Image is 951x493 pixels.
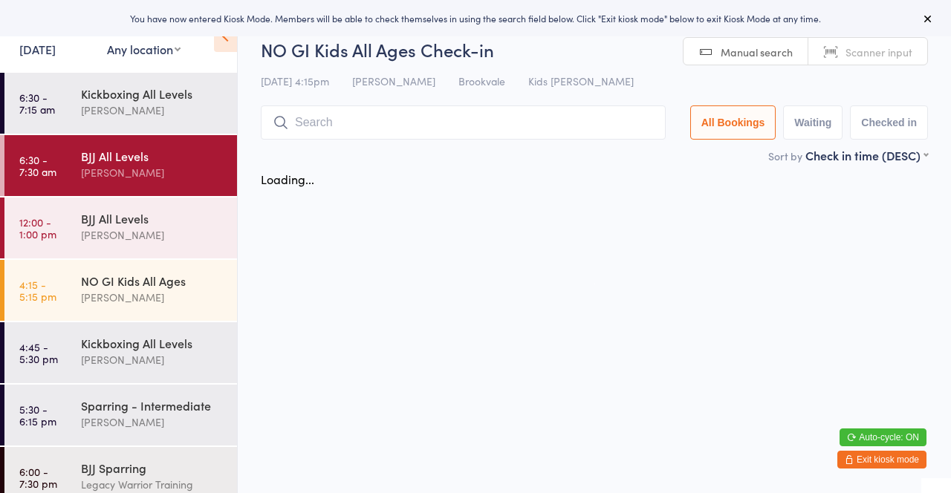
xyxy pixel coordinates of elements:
button: Checked in [850,105,928,140]
a: 4:15 -5:15 pmNO GI Kids All Ages[PERSON_NAME] [4,260,237,321]
a: [DATE] [19,41,56,57]
span: [DATE] 4:15pm [261,74,329,88]
div: [PERSON_NAME] [81,226,224,244]
span: Scanner input [845,45,912,59]
div: [PERSON_NAME] [81,351,224,368]
button: Auto-cycle: ON [840,428,926,446]
div: BJJ All Levels [81,210,224,226]
span: Brookvale [458,74,505,88]
div: Sparring - Intermediate [81,397,224,414]
span: Kids [PERSON_NAME] [528,74,634,88]
input: Search [261,105,666,140]
div: NO GI Kids All Ages [81,272,224,289]
button: Waiting [783,105,843,140]
div: Kickboxing All Levels [81,85,224,102]
span: [PERSON_NAME] [352,74,435,88]
time: 4:15 - 5:15 pm [19,278,56,302]
div: [PERSON_NAME] [81,164,224,181]
div: Any location [107,41,181,57]
h2: NO GI Kids All Ages Check-in [261,37,928,62]
time: 6:30 - 7:15 am [19,91,55,115]
time: 6:00 - 7:30 pm [19,466,57,489]
div: Check in time (DESC) [805,147,928,163]
button: All Bookings [690,105,776,140]
time: 4:45 - 5:30 pm [19,341,58,365]
button: Exit kiosk mode [837,451,926,468]
div: You have now entered Kiosk Mode. Members will be able to check themselves in using the search fie... [24,12,927,25]
a: 5:30 -6:15 pmSparring - Intermediate[PERSON_NAME] [4,385,237,445]
time: 5:30 - 6:15 pm [19,403,56,427]
div: [PERSON_NAME] [81,289,224,306]
a: 12:00 -1:00 pmBJJ All Levels[PERSON_NAME] [4,197,237,258]
div: BJJ All Levels [81,148,224,164]
div: Kickboxing All Levels [81,335,224,351]
div: Loading... [261,171,314,187]
div: [PERSON_NAME] [81,102,224,119]
time: 6:30 - 7:30 am [19,154,56,177]
a: 4:45 -5:30 pmKickboxing All Levels[PERSON_NAME] [4,322,237,383]
time: 12:00 - 1:00 pm [19,216,56,240]
div: [PERSON_NAME] [81,414,224,431]
a: 6:30 -7:30 amBJJ All Levels[PERSON_NAME] [4,135,237,196]
span: Manual search [721,45,793,59]
div: BJJ Sparring [81,460,224,476]
label: Sort by [768,148,802,163]
a: 6:30 -7:15 amKickboxing All Levels[PERSON_NAME] [4,73,237,134]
